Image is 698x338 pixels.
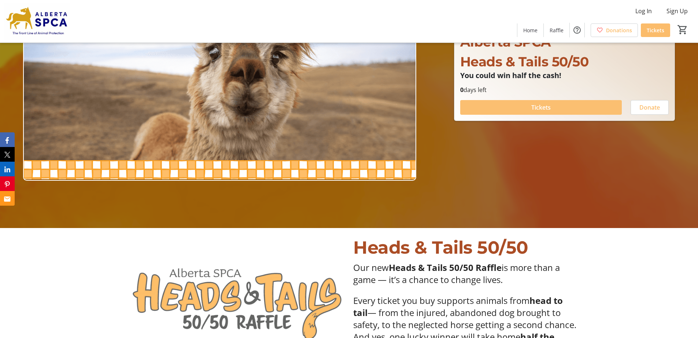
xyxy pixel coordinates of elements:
[606,26,632,34] span: Donations
[460,100,622,115] button: Tickets
[353,294,563,319] strong: head to tail
[460,54,589,70] span: Heads & Tails 50/50
[389,261,502,273] strong: Heads & Tails 50/50 Raffle
[550,26,564,34] span: Raffle
[460,85,669,94] p: days left
[353,261,389,273] span: Our new
[647,26,664,34] span: Tickets
[639,103,660,112] span: Donate
[517,23,543,37] a: Home
[531,103,551,112] span: Tickets
[629,5,658,17] button: Log In
[635,7,652,15] span: Log In
[353,237,528,258] span: Heads & Tails 50/50
[460,71,669,80] p: You could win half the cash!
[353,294,529,306] span: Every ticket you buy supports animals from
[641,23,670,37] a: Tickets
[4,3,70,40] img: Alberta SPCA's Logo
[353,261,560,286] span: is more than a game — it’s a chance to change lives.
[591,23,638,37] a: Donations
[460,86,464,94] span: 0
[570,23,584,37] button: Help
[523,26,538,34] span: Home
[631,100,669,115] button: Donate
[666,7,688,15] span: Sign Up
[676,23,689,36] button: Cart
[661,5,694,17] button: Sign Up
[460,34,551,50] span: Alberta SPCA
[544,23,569,37] a: Raffle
